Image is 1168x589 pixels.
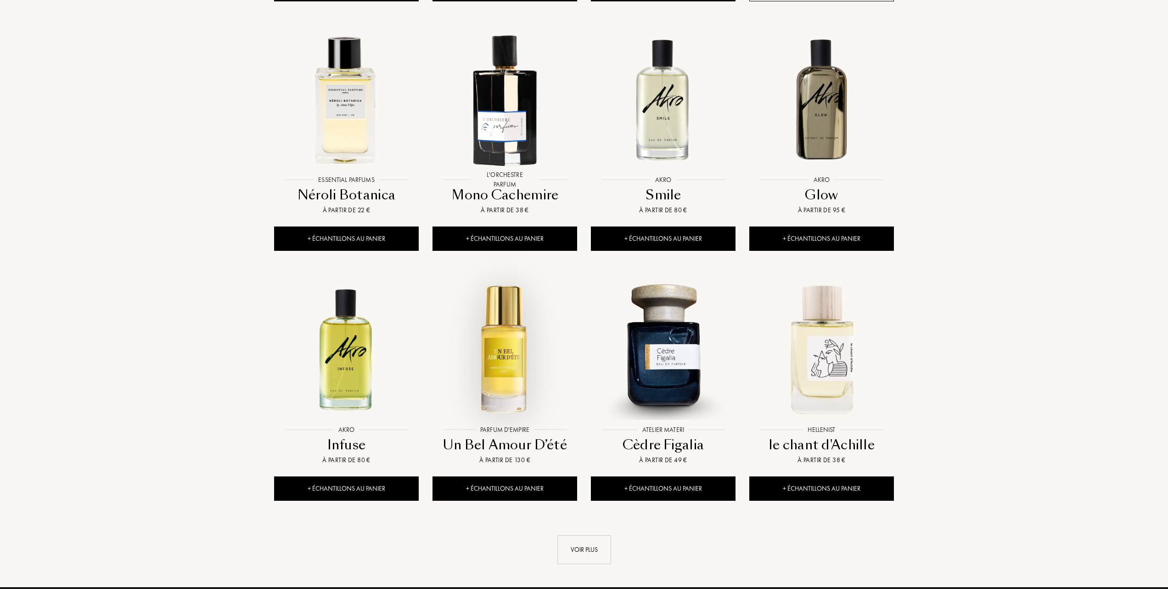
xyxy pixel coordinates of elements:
[275,28,418,170] img: Néroli Botanica Essential Parfums
[749,227,894,251] div: + Échantillons au panier
[591,17,736,227] a: Smile AkroAkroSmileÀ partir de 80 €
[591,227,736,251] div: + Échantillons au panier
[274,227,419,251] div: + Échantillons au panier
[591,267,736,476] a: Cèdre Figalia Atelier MateriAtelier MateriCèdre FigaliaÀ partir de 49 €
[750,277,893,420] img: le chant d'Achille Hellenist
[749,267,894,476] a: le chant d'Achille HellenistHellenistle chant d'AchilleÀ partir de 38 €
[749,17,894,227] a: Glow AkroAkroGlowÀ partir de 95 €
[750,28,893,170] img: Glow Akro
[557,535,611,564] div: Voir plus
[433,28,576,170] img: Mono Cachemire L'Orchestre Parfum
[432,227,577,251] div: + Échantillons au panier
[436,455,573,465] div: À partir de 130 €
[274,476,419,501] div: + Échantillons au panier
[432,476,577,501] div: + Échantillons au panier
[278,205,415,215] div: À partir de 22 €
[432,17,577,227] a: Mono Cachemire L'Orchestre ParfumL'Orchestre ParfumMono CachemireÀ partir de 38 €
[591,476,736,501] div: + Échantillons au panier
[592,277,735,420] img: Cèdre Figalia Atelier Materi
[749,476,894,501] div: + Échantillons au panier
[595,205,732,215] div: À partir de 80 €
[753,205,890,215] div: À partir de 95 €
[753,455,890,465] div: À partir de 38 €
[595,455,732,465] div: À partir de 49 €
[433,277,576,420] img: Un Bel Amour D’été Parfum d'Empire
[274,267,419,476] a: Infuse AkroAkroInfuseÀ partir de 80 €
[592,28,735,170] img: Smile Akro
[278,455,415,465] div: À partir de 80 €
[436,205,573,215] div: À partir de 38 €
[432,267,577,476] a: Un Bel Amour D’été Parfum d'EmpireParfum d'EmpireUn Bel Amour D’étéÀ partir de 130 €
[275,277,418,420] img: Infuse Akro
[274,17,419,227] a: Néroli Botanica Essential ParfumsEssential ParfumsNéroli BotanicaÀ partir de 22 €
